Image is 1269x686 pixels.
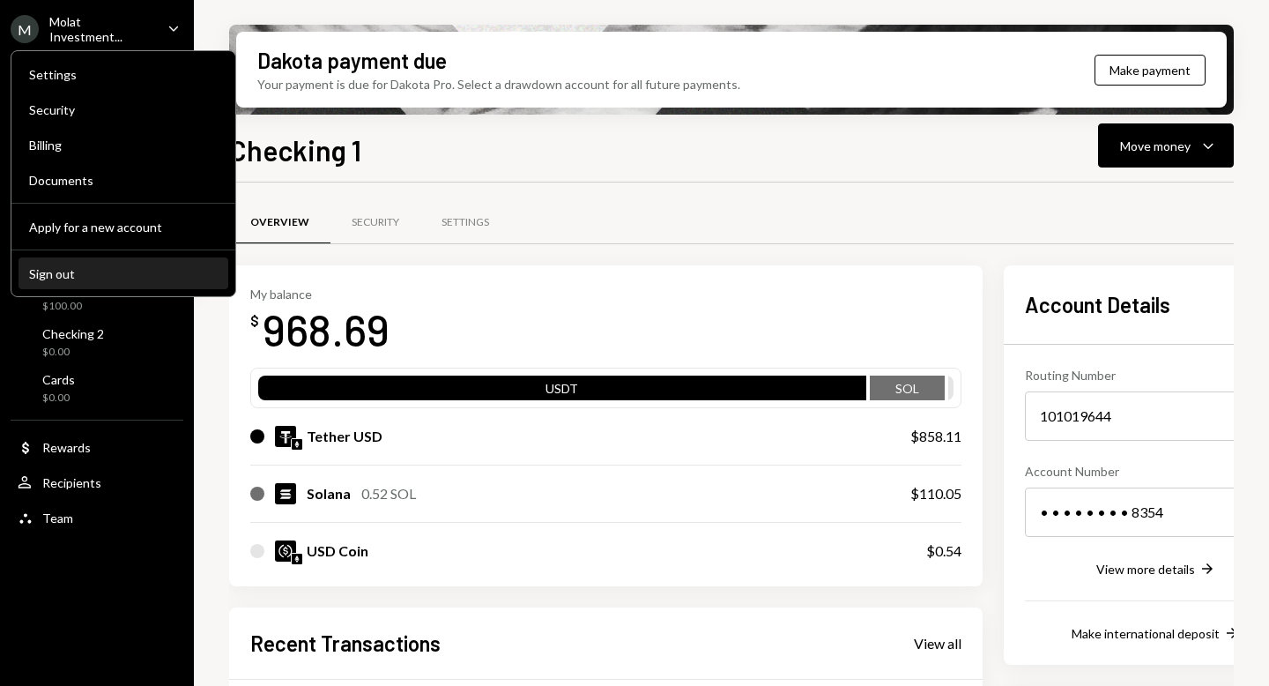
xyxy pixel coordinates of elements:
h1: Checking 1 [229,132,361,168]
img: USDC [275,541,296,562]
button: View more details [1096,560,1216,579]
button: Move money [1098,123,1234,168]
a: Settings [420,200,510,245]
a: View all [914,633,961,652]
img: USDT [275,426,296,447]
button: Sign out [19,258,228,290]
div: $100.00 [42,299,92,314]
div: Documents [29,173,218,188]
a: Settings [19,58,228,90]
div: Solana [307,483,351,504]
div: $0.00 [42,345,104,360]
a: Cards$0.00 [11,367,183,409]
div: $0.54 [926,541,961,562]
div: Security [29,102,218,117]
img: SOL [275,483,296,504]
div: View all [914,635,961,652]
div: $ [250,312,259,330]
div: View more details [1096,562,1195,577]
button: Make payment [1095,55,1206,86]
a: Checking 2$0.00 [11,321,183,363]
button: Apply for a new account [19,212,228,243]
div: Your payment is due for Dakota Pro. Select a drawdown account for all future payments. [257,75,740,93]
a: Billing [19,129,228,160]
div: Recipients [42,475,101,490]
div: Billing [29,138,218,153]
a: Team [11,502,183,533]
div: Molat Investment... [49,14,153,44]
div: Tether USD [307,426,382,447]
a: Rewards [11,431,183,463]
a: Security [330,200,420,245]
img: ethereum-mainnet [292,554,302,564]
div: USDT [258,379,866,404]
div: Move money [1120,137,1191,155]
div: $110.05 [910,483,961,504]
div: $858.11 [910,426,961,447]
a: Recipients [11,466,183,498]
a: Overview [229,200,330,245]
div: Team [42,511,73,526]
div: Checking 2 [42,326,104,341]
div: SOL [870,379,945,404]
div: Dakota payment due [257,46,447,75]
div: Overview [250,215,309,230]
div: Settings [29,67,218,82]
div: $0.00 [42,391,75,406]
img: ethereum-mainnet [292,439,302,450]
div: Apply for a new account [29,220,218,235]
h2: Recent Transactions [250,629,441,658]
div: Cards [42,372,75,387]
div: Rewards [42,440,91,455]
div: 0.52 SOL [361,483,416,504]
div: 968.69 [263,302,390,357]
button: Make international deposit [1072,624,1241,644]
div: USD Coin [307,541,368,562]
div: My balance [250,287,390,302]
div: Make international deposit [1072,626,1220,641]
a: Security [19,93,228,125]
div: M [11,15,39,43]
div: Security [352,215,399,230]
div: Sign out [29,266,218,281]
a: Documents [19,164,228,196]
div: Settings [442,215,489,230]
